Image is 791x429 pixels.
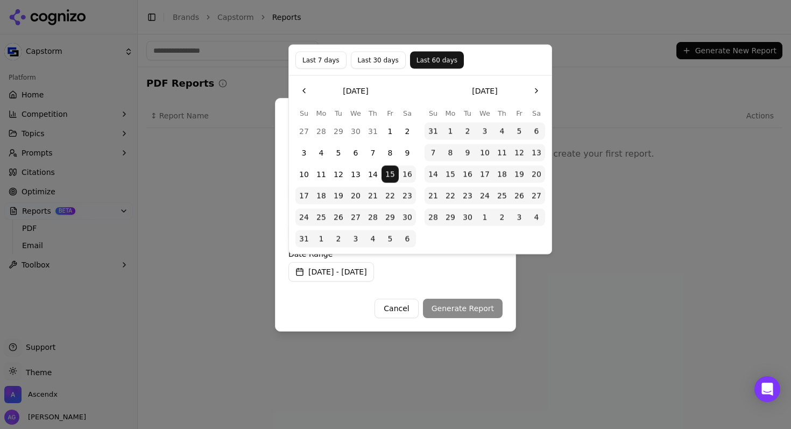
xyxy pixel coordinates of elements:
button: Monday, August 25th, 2025, selected [313,209,330,226]
button: [DATE] - [DATE] [288,262,374,282]
button: Last 7 days [295,52,347,69]
th: Sunday [425,108,442,118]
button: Saturday, August 16th, 2025, selected [399,166,416,183]
th: Tuesday [330,108,347,118]
button: Saturday, September 13th, 2025, selected [528,144,545,161]
th: Monday [313,108,330,118]
button: Friday, September 5th, 2025, selected [511,123,528,140]
button: Wednesday, September 17th, 2025, selected [476,166,493,183]
button: Saturday, August 23rd, 2025, selected [399,187,416,205]
button: Sunday, August 3rd, 2025 [295,144,313,161]
button: Friday, September 5th, 2025, selected [382,230,399,248]
th: Wednesday [476,108,493,118]
th: Friday [511,108,528,118]
button: Sunday, July 27th, 2025 [295,123,313,140]
button: Saturday, August 30th, 2025, selected [399,209,416,226]
button: Monday, August 18th, 2025, selected [313,187,330,205]
button: Friday, August 1st, 2025 [382,123,399,140]
button: Saturday, August 9th, 2025 [399,144,416,161]
button: Thursday, August 28th, 2025, selected [364,209,382,226]
th: Thursday [493,108,511,118]
th: Saturday [399,108,416,118]
button: Go to the Previous Month [295,82,313,100]
button: Monday, September 29th, 2025, selected [442,209,459,226]
button: Monday, August 11th, 2025 [313,166,330,183]
button: Monday, September 1st, 2025, selected [442,123,459,140]
th: Tuesday [459,108,476,118]
button: Thursday, September 11th, 2025, selected [493,144,511,161]
button: Last 60 days [410,52,464,69]
button: Thursday, August 21st, 2025, selected [364,187,382,205]
button: Wednesday, October 1st, 2025, selected [476,209,493,226]
button: Sunday, September 28th, 2025, selected [425,209,442,226]
button: Sunday, September 21st, 2025, selected [425,187,442,205]
button: Saturday, August 2nd, 2025 [399,123,416,140]
button: Go to the Next Month [528,82,545,100]
button: Sunday, August 31st, 2025, selected [425,123,442,140]
button: Thursday, September 4th, 2025, selected [364,230,382,248]
button: Wednesday, August 20th, 2025, selected [347,187,364,205]
button: Wednesday, September 10th, 2025, selected [476,144,493,161]
button: Sunday, August 31st, 2025, selected [295,230,313,248]
button: Thursday, October 2nd, 2025, selected [493,209,511,226]
button: Thursday, August 7th, 2025 [364,144,382,161]
button: Thursday, August 14th, 2025 [364,166,382,183]
button: Monday, September 15th, 2025, selected [442,166,459,183]
label: Date Range [288,250,503,258]
th: Friday [382,108,399,118]
button: Wednesday, September 24th, 2025, selected [476,187,493,205]
button: Last 30 days [351,52,406,69]
button: Tuesday, September 23rd, 2025, selected [459,187,476,205]
button: Tuesday, September 16th, 2025, selected [459,166,476,183]
button: Tuesday, August 26th, 2025, selected [330,209,347,226]
button: Saturday, September 6th, 2025, selected [528,123,545,140]
button: Friday, September 19th, 2025, selected [511,166,528,183]
button: Tuesday, September 9th, 2025, selected [459,144,476,161]
button: Monday, August 4th, 2025 [313,144,330,161]
button: Tuesday, July 29th, 2025 [330,123,347,140]
button: Thursday, July 31st, 2025 [364,123,382,140]
th: Wednesday [347,108,364,118]
button: Sunday, September 7th, 2025, selected [425,144,442,161]
button: Saturday, September 6th, 2025, selected [399,230,416,248]
button: Tuesday, September 2nd, 2025, selected [330,230,347,248]
button: Wednesday, July 30th, 2025 [347,123,364,140]
button: Tuesday, September 30th, 2025, selected [459,209,476,226]
button: Sunday, August 24th, 2025, selected [295,209,313,226]
button: Friday, September 26th, 2025, selected [511,187,528,205]
table: September 2025 [425,108,545,226]
button: Wednesday, September 3rd, 2025, selected [476,123,493,140]
button: Tuesday, September 2nd, 2025, selected [459,123,476,140]
button: Sunday, September 14th, 2025, selected [425,166,442,183]
button: Saturday, October 4th, 2025, selected [528,209,545,226]
button: Cancel [375,299,418,318]
button: Friday, September 12th, 2025, selected [511,144,528,161]
button: Sunday, August 17th, 2025, selected [295,187,313,205]
th: Sunday [295,108,313,118]
button: Thursday, September 25th, 2025, selected [493,187,511,205]
button: Wednesday, August 27th, 2025, selected [347,209,364,226]
button: Thursday, September 18th, 2025, selected [493,166,511,183]
button: Thursday, September 4th, 2025, selected [493,123,511,140]
button: Friday, August 15th, 2025, selected [382,166,399,183]
button: Tuesday, August 19th, 2025, selected [330,187,347,205]
th: Saturday [528,108,545,118]
button: Saturday, September 20th, 2025, selected [528,166,545,183]
button: Tuesday, August 5th, 2025 [330,144,347,161]
button: Friday, August 22nd, 2025, selected [382,187,399,205]
button: Wednesday, September 3rd, 2025, selected [347,230,364,248]
button: Tuesday, August 12th, 2025 [330,166,347,183]
button: Wednesday, August 6th, 2025 [347,144,364,161]
table: August 2025 [295,108,416,248]
button: Monday, July 28th, 2025 [313,123,330,140]
button: Monday, September 1st, 2025, selected [313,230,330,248]
button: Friday, October 3rd, 2025, selected [511,209,528,226]
button: Friday, August 8th, 2025 [382,144,399,161]
button: Wednesday, August 13th, 2025 [347,166,364,183]
button: Friday, August 29th, 2025, selected [382,209,399,226]
th: Thursday [364,108,382,118]
button: Monday, September 22nd, 2025, selected [442,187,459,205]
button: Sunday, August 10th, 2025 [295,166,313,183]
button: Monday, September 8th, 2025, selected [442,144,459,161]
button: Saturday, September 27th, 2025, selected [528,187,545,205]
